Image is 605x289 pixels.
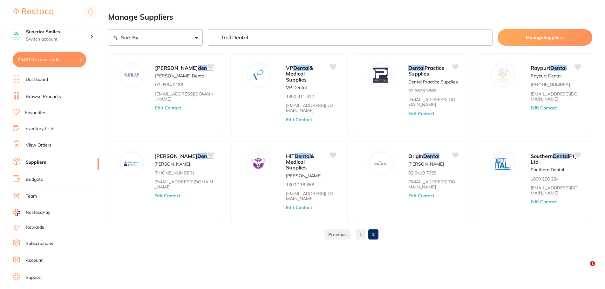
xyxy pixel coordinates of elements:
[408,111,434,116] button: Edit Contact
[531,176,559,181] p: 1800 228 284
[154,170,194,175] p: [PHONE_NUMBER]
[13,8,53,16] img: Restocq Logo
[531,167,564,172] p: Southern Dental
[155,65,198,71] span: [PERSON_NAME]
[197,153,214,159] em: Dental
[408,153,423,159] span: Origin
[373,68,388,83] img: Dental Practice Supplies
[286,65,313,83] span: & Medical Supplies
[286,182,314,187] p: 1300 118 668
[198,65,214,71] em: dental
[286,153,314,171] span: & Medical Supplies
[155,82,183,87] p: 02 9584 0188
[373,156,388,171] img: Origin Dental
[26,224,44,231] a: Rewards
[531,73,561,78] p: Raypurt Dental
[251,68,266,83] img: VP Dental & Medical Supplies
[408,193,434,198] button: Edit Contact
[368,228,378,241] a: 2
[531,82,570,87] p: [PHONE_NUMBER]
[26,142,51,148] a: View Orders
[286,94,314,99] p: 1300 311 312
[26,159,46,166] a: Suppliers
[577,261,592,276] iframe: Intercom live chat
[286,205,312,210] button: Edit Contact
[155,73,205,78] p: [PERSON_NAME] Dental
[408,65,444,77] span: Practice Supplies
[108,13,592,22] h2: Manage Suppliers
[408,97,459,107] a: [EMAIL_ADDRESS][DOMAIN_NAME]
[154,153,197,159] span: [PERSON_NAME]
[26,76,48,83] a: Dashboard
[154,179,214,189] a: [EMAIL_ADDRESS][DOMAIN_NAME]
[531,199,557,204] button: Edit Contact
[26,257,43,264] a: Account
[155,105,181,110] button: Edit Contact
[553,153,569,159] em: Dental
[13,209,20,216] img: RestocqPay
[24,126,54,132] a: Inventory Lists
[531,91,581,102] a: [EMAIL_ADDRESS][DOMAIN_NAME]
[208,29,492,46] input: Search Suppliers
[293,65,309,71] em: Dental
[286,103,336,113] a: [EMAIL_ADDRESS][DOMAIN_NAME]
[550,65,567,71] em: Dental
[26,274,42,281] a: Support
[423,153,439,159] em: Dental
[495,156,511,171] img: Southern Dental Pty Ltd
[155,91,214,102] a: [EMAIL_ADDRESS][DOMAIN_NAME]
[13,5,53,19] a: Restocq Logo
[408,79,458,84] p: Dental Practice Supplies
[495,68,511,83] img: Raypurt Dental
[356,228,366,241] a: 1
[286,153,295,159] span: HIT
[408,161,444,167] p: [PERSON_NAME]
[408,170,436,175] p: 02 9419 7658
[26,176,43,183] a: Budgets
[124,156,139,171] img: Erskine Dental
[408,179,459,189] a: [EMAIL_ADDRESS][DOMAIN_NAME]
[26,36,90,43] p: Switch account
[26,29,90,35] h4: Superior Smiles
[408,65,425,71] em: Dental
[154,161,190,167] p: [PERSON_NAME]
[498,29,592,46] button: ManageSuppliers
[286,117,312,122] button: Edit Contact
[286,191,336,201] a: [EMAIL_ADDRESS][DOMAIN_NAME]
[531,105,557,110] button: Edit Contact
[13,209,50,216] a: RestocqPay
[286,85,307,90] p: VP Dental
[531,65,550,71] span: Raypurt
[408,88,436,93] p: 02 6628 3866
[26,240,53,247] a: Subscriptions
[26,94,61,100] a: Browse Products
[531,153,577,165] span: Pty Ltd
[10,29,23,42] img: Superior Smiles
[25,110,46,116] a: Favourites
[531,153,553,159] span: Southern
[154,193,180,198] button: Edit Contact
[124,68,139,83] img: Ridley dental
[13,52,86,67] button: $348.00 in your order
[26,209,50,216] span: RestocqPay
[531,185,581,195] a: [EMAIL_ADDRESS][DOMAIN_NAME]
[590,261,595,266] span: 1
[286,65,293,71] span: VP
[251,156,266,171] img: HIT Dental & Medical Supplies
[286,173,322,178] p: [PERSON_NAME]
[295,153,311,159] em: Dental
[26,193,37,200] a: Team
